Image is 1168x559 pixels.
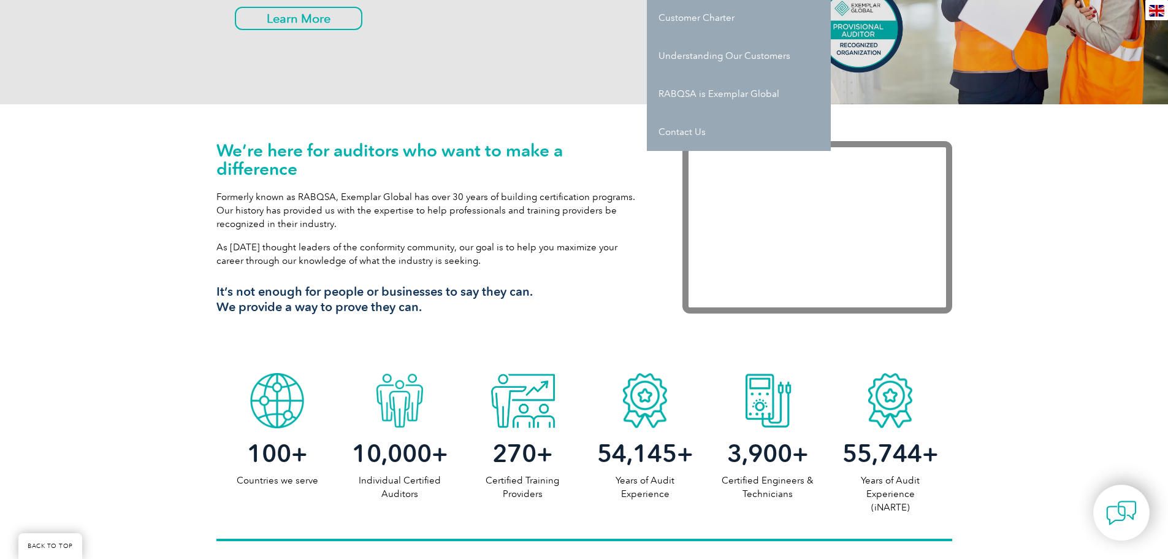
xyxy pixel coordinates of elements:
[727,439,792,468] span: 3,900
[216,141,646,178] h1: We’re here for auditors who want to make a difference
[338,444,461,463] h2: +
[247,439,291,468] span: 100
[216,190,646,231] p: Formerly known as RABQSA, Exemplar Global has over 30 years of building certification programs. O...
[706,444,829,463] h2: +
[647,113,831,151] a: Contact Us
[584,444,706,463] h2: +
[842,439,922,468] span: 55,744
[706,474,829,501] p: Certified Engineers & Technicians
[461,474,584,501] p: Certified Training Providers
[216,444,339,463] h2: +
[682,141,952,314] iframe: Exemplar Global: Working together to make a difference
[584,474,706,501] p: Years of Audit Experience
[492,439,536,468] span: 270
[18,533,82,559] a: BACK TO TOP
[597,439,677,468] span: 54,145
[352,439,432,468] span: 10,000
[216,284,646,315] h3: It’s not enough for people or businesses to say they can. We provide a way to prove they can.
[647,75,831,113] a: RABQSA is Exemplar Global
[1106,498,1137,528] img: contact-chat.png
[647,37,831,75] a: Understanding Our Customers
[216,241,646,268] p: As [DATE] thought leaders of the conformity community, our goal is to help you maximize your care...
[216,474,339,487] p: Countries we serve
[1149,5,1164,17] img: en
[461,444,584,463] h2: +
[829,474,952,514] p: Years of Audit Experience (iNARTE)
[829,444,952,463] h2: +
[235,7,362,30] a: Learn More
[338,474,461,501] p: Individual Certified Auditors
